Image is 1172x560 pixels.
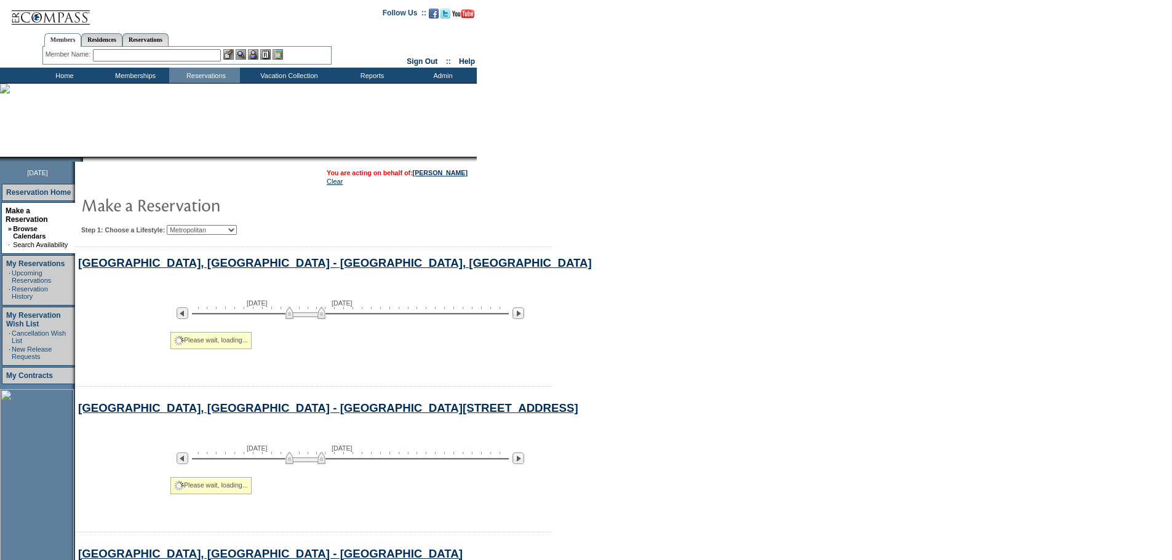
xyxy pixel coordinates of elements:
[332,444,353,452] span: [DATE]
[170,477,252,494] div: Please wait, loading...
[236,49,246,60] img: View
[6,188,71,197] a: Reservation Home
[8,225,12,232] b: »
[12,269,51,284] a: Upcoming Reservations
[223,49,234,60] img: b_edit.gif
[6,311,61,328] a: My Reservation Wish List
[446,57,451,66] span: ::
[81,226,165,234] b: Step 1: Choose a Lifestyle:
[46,49,93,60] div: Member Name:
[407,57,437,66] a: Sign Out
[327,169,468,176] span: You are acting on behalf of:
[78,401,578,414] a: [GEOGRAPHIC_DATA], [GEOGRAPHIC_DATA] - [GEOGRAPHIC_DATA][STREET_ADDRESS]
[9,285,10,300] td: ·
[335,68,406,83] td: Reports
[78,547,463,560] a: [GEOGRAPHIC_DATA], [GEOGRAPHIC_DATA] - [GEOGRAPHIC_DATA]
[27,169,48,176] span: [DATE]
[83,157,84,162] img: blank.gif
[332,299,353,307] span: [DATE]
[78,256,592,269] a: [GEOGRAPHIC_DATA], [GEOGRAPHIC_DATA] - [GEOGRAPHIC_DATA], [GEOGRAPHIC_DATA]
[81,33,122,46] a: Residences
[12,329,66,344] a: Cancellation Wish List
[6,207,48,224] a: Make a Reservation
[12,285,48,300] a: Reservation History
[174,481,184,491] img: spinner2.gif
[8,241,12,248] td: ·
[247,299,268,307] span: [DATE]
[440,9,450,18] img: Follow us on Twitter
[9,329,10,344] td: ·
[122,33,169,46] a: Reservations
[177,307,188,319] img: Previous
[452,12,474,20] a: Subscribe to our YouTube Channel
[240,68,335,83] td: Vacation Collection
[429,12,439,20] a: Become our fan on Facebook
[440,12,450,20] a: Follow us on Twitter
[6,259,65,268] a: My Reservations
[273,49,283,60] img: b_calculator.gif
[6,371,53,380] a: My Contracts
[174,336,184,345] img: spinner2.gif
[512,452,524,464] img: Next
[28,68,98,83] td: Home
[459,57,475,66] a: Help
[81,192,327,217] img: pgTtlMakeReservation.gif
[44,33,82,47] a: Members
[406,68,477,83] td: Admin
[13,225,46,240] a: Browse Calendars
[512,307,524,319] img: Next
[12,345,52,360] a: New Release Requests
[98,68,169,83] td: Memberships
[9,269,10,284] td: ·
[248,49,258,60] img: Impersonate
[260,49,271,60] img: Reservations
[413,169,468,176] a: [PERSON_NAME]
[383,7,426,22] td: Follow Us ::
[9,345,10,360] td: ·
[452,9,474,18] img: Subscribe to our YouTube Channel
[327,178,343,185] a: Clear
[169,68,240,83] td: Reservations
[429,9,439,18] img: Become our fan on Facebook
[13,241,68,248] a: Search Availability
[170,332,252,349] div: Please wait, loading...
[79,157,83,162] img: promoShadowLeftCorner.gif
[177,452,188,464] img: Previous
[247,444,268,452] span: [DATE]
